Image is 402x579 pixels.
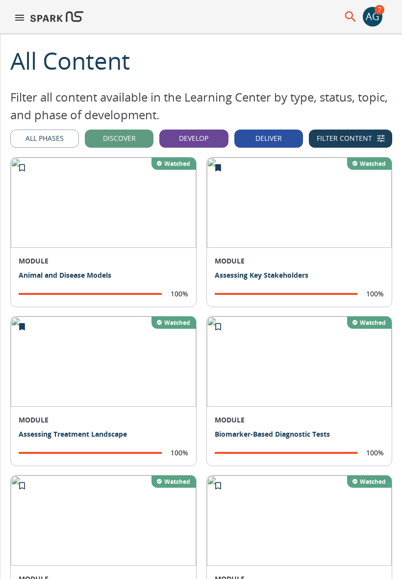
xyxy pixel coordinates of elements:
[159,130,228,148] button: Develop
[30,5,83,28] img: Logo of SPARK at Stanford
[19,256,188,266] p: MODULE
[11,158,196,248] img: 34264c461842463cb2e814d896fb5fd3.png
[363,7,382,26] button: account of current user
[343,9,358,24] button: menu
[207,475,392,566] img: f1a7e4ea4c1246b58426d4de7b5376bf.png
[215,415,384,425] p: MODULE
[164,477,190,486] p: Watched
[10,88,392,124] p: Filter all content available in the Learning Center by type, status, topic, and phase of developm...
[10,130,79,148] button: All Phases
[85,130,153,148] button: Discover
[215,270,384,281] p: Assessing Key Stakeholders
[375,5,384,15] span: 7
[164,318,190,327] p: Watched
[215,452,358,454] span: completion progress of user
[19,415,188,425] p: MODULE
[360,318,386,327] p: Watched
[11,316,196,407] img: 731fcdaef19a46e7ae860e8dae007340.png
[10,43,392,79] div: All Content
[11,475,196,566] img: e27b7d1253744da789e48d2fb5ba0c84.png
[164,159,190,168] p: Watched
[213,322,223,332] svg: Add to My Learning
[14,12,25,26] button: menu
[207,316,392,407] img: b7373c223b314d12880ad9ae5dcff7d6.png
[309,130,392,148] button: Filter Content
[17,163,27,173] svg: Add to My Learning
[234,130,303,148] button: Deliver
[171,448,188,458] p: 100%
[215,293,358,295] span: completion progress of user
[366,289,384,299] p: 100%
[366,448,384,458] p: 100%
[360,477,386,486] p: Watched
[17,322,27,332] svg: Remove from My Learning
[360,159,386,168] p: Watched
[19,270,188,281] p: Animal and Disease Models
[207,158,392,248] img: 05d117b945104fb1a4aee0e918a91379.png
[213,481,223,491] svg: Add to My Learning
[17,481,27,491] svg: Add to My Learning
[215,256,384,266] p: MODULE
[363,7,382,26] div: AG
[171,289,188,299] p: 100%
[19,452,162,454] span: completion progress of user
[19,293,162,295] span: completion progress of user
[213,163,223,173] svg: Remove from My Learning
[215,429,384,440] p: Biomarker-Based Diagnostic Tests
[19,429,188,440] p: Assessing Treatment Landscape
